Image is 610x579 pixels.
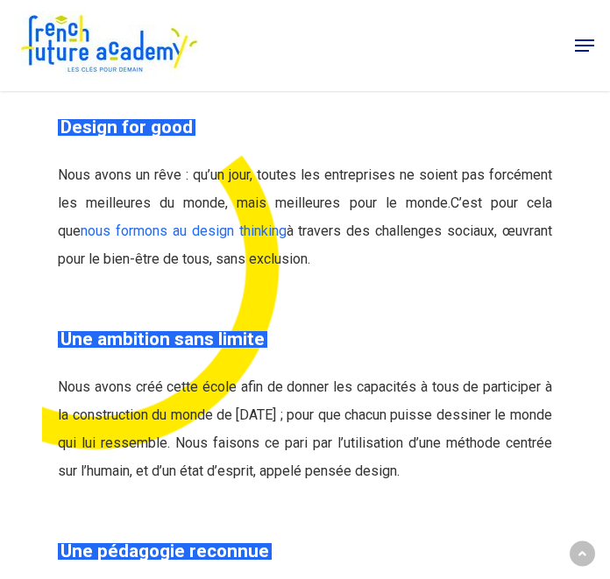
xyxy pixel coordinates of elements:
[575,37,594,54] a: Navigation Menu
[58,194,552,267] span: C’est pour cela que à travers des challenges sociaux, œuvrant pour le bien-être de tous, sans exc...
[58,166,552,211] span: Nous avons un rêve : qu’un jour, toutes les entreprises ne soient pas forcément les meilleures du...
[81,222,286,239] a: nous formons au design thinking
[58,328,267,350] em: Une ambition sans limite
[58,117,195,138] em: Design for good
[58,378,552,479] span: Nous avons créé cette école afin de donner les capacités à tous de participer à la construction d...
[16,11,201,81] img: French Future Academy
[58,540,272,561] em: Une pédagogie reconnue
